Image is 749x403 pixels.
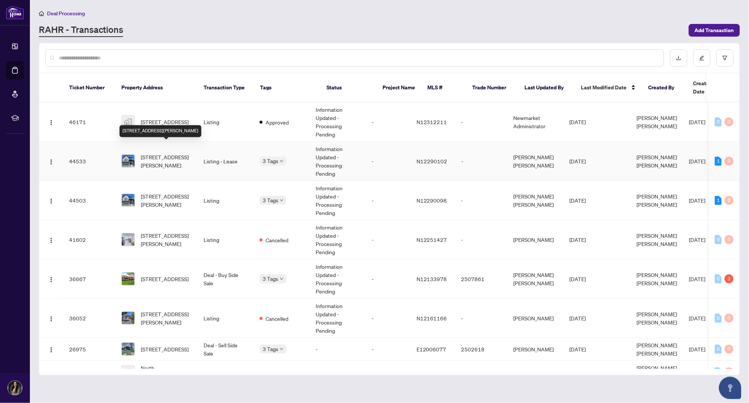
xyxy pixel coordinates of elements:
td: 41602 [63,220,115,259]
span: [PERSON_NAME] [PERSON_NAME] [637,342,677,357]
span: Created Date [693,79,725,96]
span: down [280,277,284,281]
span: [DATE] [689,119,706,125]
td: Information Updated - Processing Pending [310,181,366,220]
span: download [676,55,681,61]
img: Logo [48,316,54,322]
span: [STREET_ADDRESS][PERSON_NAME] [141,231,192,248]
td: 46171 [63,102,115,142]
img: Logo [48,198,54,204]
button: Add Transaction [689,24,740,37]
td: Information Updated - Processing Pending [310,142,366,181]
div: 3 [725,274,734,283]
td: - [310,338,366,361]
span: [DATE] [689,276,706,282]
th: Trade Number [467,73,519,102]
td: Information Updated - Processing Pending [310,299,366,338]
span: [PERSON_NAME] [PERSON_NAME] [637,154,677,169]
div: 0 [715,117,722,126]
span: Deal Processing [47,10,85,17]
span: [STREET_ADDRESS] [141,275,189,283]
td: - [366,338,411,361]
td: 26975 [63,338,115,361]
span: 3 Tags [263,345,278,353]
span: [DATE] [570,119,586,125]
span: [DATE] [570,197,586,204]
span: Approved [266,368,289,376]
img: Logo [48,277,54,283]
th: MLS # [422,73,467,102]
td: - [366,181,411,220]
td: Deal - Sell Side Sale [198,338,254,361]
button: Logo [45,155,57,167]
td: 36667 [63,259,115,299]
th: Status [321,73,377,102]
span: [DATE] [570,369,586,375]
img: logo [6,6,24,19]
img: thumbnail-img [122,233,134,246]
button: Logo [45,116,57,128]
td: - [366,259,411,299]
span: N12290102 [417,158,447,164]
button: download [670,49,687,67]
img: thumbnail-img [122,343,134,356]
button: edit [693,49,711,67]
span: filter [722,55,728,61]
div: 0 [725,196,734,205]
td: [PERSON_NAME] [508,338,564,361]
td: [PERSON_NAME] [PERSON_NAME] [508,142,564,181]
div: 0 [725,157,734,166]
span: Cancelled [266,236,288,244]
span: [STREET_ADDRESS] [141,345,189,353]
img: thumbnail-img [122,273,134,285]
span: [PERSON_NAME] [PERSON_NAME] [637,193,677,208]
td: 25534 [63,361,115,384]
th: Created By [643,73,687,102]
span: [STREET_ADDRESS][PERSON_NAME] [141,310,192,326]
button: Logo [45,234,57,246]
img: Logo [48,347,54,353]
td: - [455,299,508,338]
div: 1 [715,196,722,205]
td: Information Updated - Processing Pending [310,259,366,299]
td: [PERSON_NAME] [PERSON_NAME] [508,259,564,299]
span: down [280,347,284,351]
span: [STREET_ADDRESS] [141,118,189,126]
td: - [455,181,508,220]
div: 0 [725,367,734,376]
span: home [39,11,44,16]
td: 44533 [63,142,115,181]
span: [PERSON_NAME] [PERSON_NAME] [637,232,677,247]
span: N12251427 [417,236,447,243]
td: [PERSON_NAME] [PERSON_NAME] [508,181,564,220]
span: edit [699,55,705,61]
span: [DATE] [689,315,706,322]
div: 0 [715,235,722,244]
td: [PERSON_NAME] [508,299,564,338]
span: [DATE] [689,197,706,204]
img: Logo [48,120,54,126]
th: Property Address [115,73,198,102]
img: Logo [48,159,54,165]
td: 36052 [63,299,115,338]
span: North, [STREET_ADDRESS] [141,364,192,380]
span: N12133978 [417,276,447,282]
span: [PERSON_NAME] [PERSON_NAME] [637,271,677,286]
div: 0 [715,314,722,323]
span: N12161166 [417,315,447,322]
div: [STREET_ADDRESS][PERSON_NAME] [120,125,201,137]
span: Cancelled [266,314,288,323]
span: [DATE] [570,276,586,282]
td: [PERSON_NAME] [508,220,564,259]
td: - [366,220,411,259]
td: - [366,361,411,384]
button: Logo [45,366,57,378]
span: 3 Tags [263,274,278,283]
td: Information Updated - Processing Pending [310,220,366,259]
img: Profile Icon [8,381,22,395]
td: - [366,142,411,181]
a: RAHR - Transactions [39,24,123,37]
td: - [366,102,411,142]
span: [STREET_ADDRESS][PERSON_NAME] [141,192,192,209]
span: [DATE] [689,346,706,353]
